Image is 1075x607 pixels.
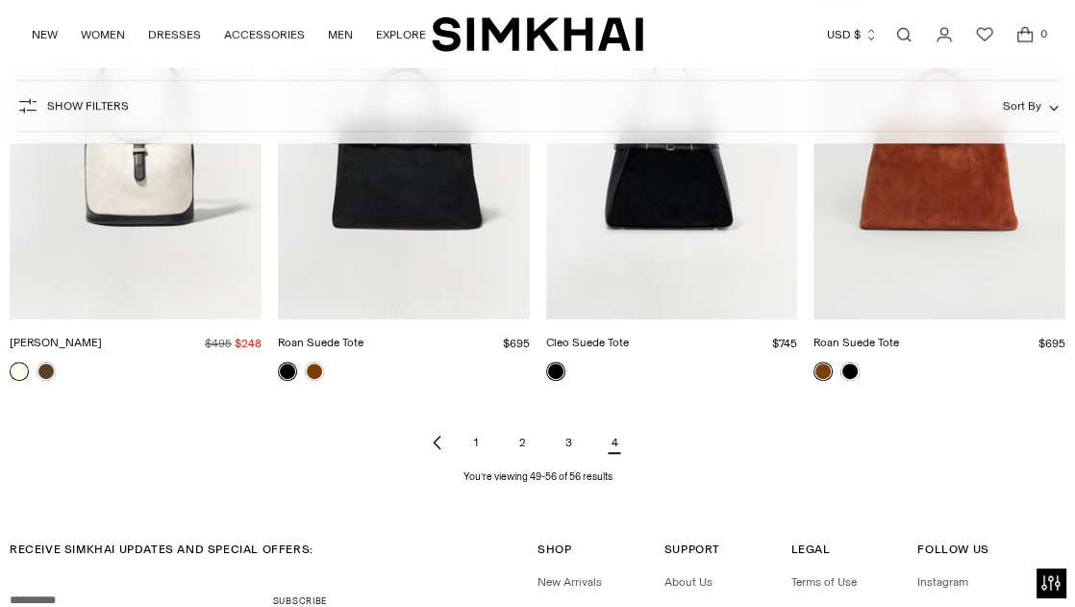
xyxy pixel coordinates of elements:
[376,13,426,56] a: EXPLORE
[463,469,612,485] p: You’re viewing 49-56 of 56 results
[917,543,988,556] span: Follow Us
[278,336,363,349] a: Roan Suede Tote
[148,13,201,56] a: DRESSES
[503,423,541,462] a: Page 2 of results
[813,336,899,349] a: Roan Suede Tote
[917,575,968,589] a: Instagram
[885,15,923,54] a: Open search modal
[1003,99,1041,113] span: Sort By
[457,423,495,462] a: Page 1 of results
[81,13,125,56] a: WOMEN
[595,423,634,462] span: 4
[827,13,878,56] button: USD $
[537,575,602,589] a: New Arrivals
[965,15,1004,54] a: Wishlist
[664,543,720,556] span: Support
[432,15,643,53] a: SIMKHAI
[10,336,102,349] a: [PERSON_NAME]
[537,543,571,556] span: Shop
[224,13,305,56] a: ACCESSORIES
[664,575,712,589] a: About Us
[791,575,857,589] a: Terms of Use
[426,423,449,462] a: Previous page of results
[10,543,313,556] span: RECEIVE SIMKHAI UPDATES AND SPECIAL OFFERS:
[16,90,129,121] button: Show Filters
[328,13,353,56] a: MEN
[1006,15,1044,54] a: Open cart modal
[32,13,58,56] a: NEW
[791,543,831,556] span: Legal
[546,336,629,349] a: Cleo Suede Tote
[549,423,587,462] a: Page 3 of results
[1003,95,1059,116] button: Sort By
[925,15,963,54] a: Go to the account page
[47,99,129,113] span: Show Filters
[1035,25,1052,42] span: 0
